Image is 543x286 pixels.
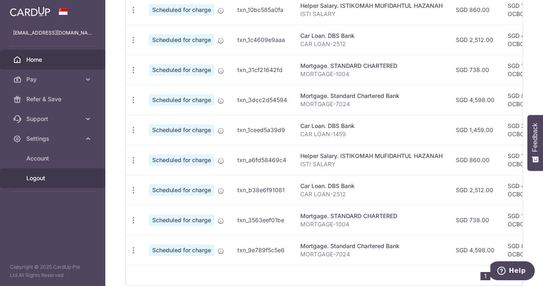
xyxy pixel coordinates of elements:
p: MORTGAGE-1004 [300,70,443,78]
td: txn_31cf21642fd [231,55,294,85]
span: Scheduled for charge [149,124,214,136]
iframe: Opens a widget where you can find more information [490,261,535,282]
span: Scheduled for charge [149,34,214,46]
td: SGD 1,459.00 [449,115,501,145]
span: Scheduled for charge [149,4,214,16]
div: Helper Salary. ISTIKOMAH MUFIDAHTUL HAZANAH [300,152,443,160]
p: CAR LOAN-2512 [300,190,443,198]
span: Settings [26,135,81,143]
td: txn_b38e6f91081 [231,175,294,205]
td: txn_9e789f5c5e6 [231,235,294,265]
td: txn_1c4609e9aaa [231,25,294,55]
td: SGD 738.00 [449,55,501,85]
td: txn_1ceed5a39d9 [231,115,294,145]
td: txn_3dcc2d54594 [231,85,294,115]
p: MORTGAGE-7024 [300,100,443,108]
div: Mortgage. Standard Chartered Bank [300,242,443,250]
span: Logout [26,174,81,182]
div: Car Loan. DBS Bank [300,32,443,40]
img: CardUp [10,7,50,16]
div: Mortgage. STANDARD CHARTERED [300,212,443,220]
p: ISTI SALARY [300,10,443,18]
td: SGD 4,598.00 [449,85,501,115]
div: Helper Salary. ISTIKOMAH MUFIDAHTUL HAZANAH [300,2,443,10]
p: MORTGAGE-7024 [300,250,443,258]
span: Scheduled for charge [149,94,214,106]
td: SGD 738.00 [449,205,501,235]
span: Scheduled for charge [149,154,214,166]
span: Refer & Save [26,95,81,103]
td: SGD 2,512.00 [449,175,501,205]
span: Home [26,56,81,64]
span: Account [26,154,81,163]
td: SGD 4,598.00 [449,235,501,265]
li: 1 [480,272,490,280]
p: MORTGAGE-1004 [300,220,443,228]
div: Car Loan. DBS Bank [300,122,443,130]
div: Mortgage. Standard Chartered Bank [300,92,443,100]
p: CAR LOAN-1459 [300,130,443,138]
div: Car Loan. DBS Bank [300,182,443,190]
span: Pay [26,75,81,84]
td: SGD 860.00 [449,145,501,175]
p: ISTI SALARY [300,160,443,168]
p: [EMAIL_ADDRESS][DOMAIN_NAME] [13,29,92,37]
p: CAR LOAN-2512 [300,40,443,48]
td: txn_a6fd58469c4 [231,145,294,175]
span: Scheduled for charge [149,244,214,256]
td: SGD 2,512.00 [449,25,501,55]
span: Scheduled for charge [149,64,214,76]
div: Mortgage. STANDARD CHARTERED [300,62,443,70]
td: txn_3563eef01be [231,205,294,235]
button: Feedback - Show survey [527,115,543,171]
nav: pager [480,265,522,285]
span: Scheduled for charge [149,184,214,196]
span: Scheduled for charge [149,214,214,226]
span: Feedback [531,123,539,152]
span: Support [26,115,81,123]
